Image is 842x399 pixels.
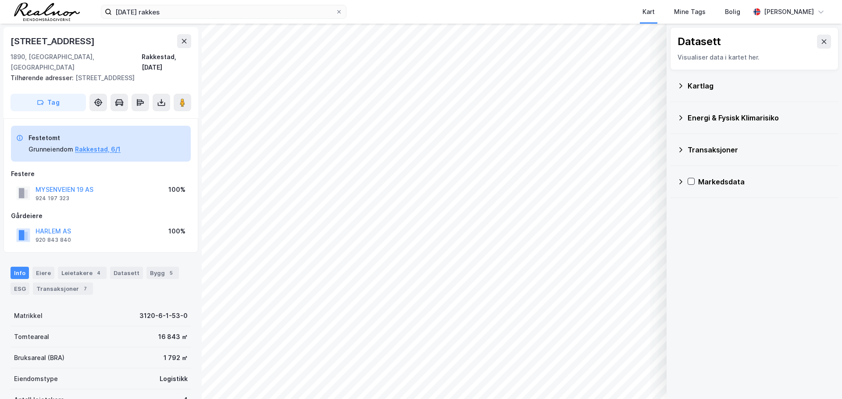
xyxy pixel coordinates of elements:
[14,374,58,384] div: Eiendomstype
[29,144,73,155] div: Grunneiendom
[11,267,29,279] div: Info
[81,284,89,293] div: 7
[168,184,186,195] div: 100%
[94,268,103,277] div: 4
[142,52,191,73] div: Rakkestad, [DATE]
[168,226,186,237] div: 100%
[688,81,831,91] div: Kartlag
[11,282,29,295] div: ESG
[11,74,75,81] span: Tilhørende adresser:
[11,52,142,73] div: 1890, [GEOGRAPHIC_DATA], [GEOGRAPHIC_DATA]
[678,35,721,49] div: Datasett
[164,353,188,363] div: 1 792 ㎡
[32,267,54,279] div: Eiere
[29,133,121,143] div: Festetomt
[14,332,49,342] div: Tomteareal
[798,357,842,399] div: Kontrollprogram for chat
[725,7,740,17] div: Bolig
[110,267,143,279] div: Datasett
[33,282,93,295] div: Transaksjoner
[139,311,188,321] div: 3120-6-1-53-0
[11,34,96,48] div: [STREET_ADDRESS]
[14,353,64,363] div: Bruksareal (BRA)
[674,7,706,17] div: Mine Tags
[36,237,71,244] div: 920 843 840
[11,169,191,179] div: Festere
[11,94,86,111] button: Tag
[167,268,175,277] div: 5
[112,5,335,18] input: Søk på adresse, matrikkel, gårdeiere, leietakere eller personer
[11,73,184,83] div: [STREET_ADDRESS]
[764,7,814,17] div: [PERSON_NAME]
[14,3,80,21] img: realnor-logo.934646d98de889bb5806.png
[58,267,107,279] div: Leietakere
[11,211,191,221] div: Gårdeiere
[160,374,188,384] div: Logistikk
[678,52,831,63] div: Visualiser data i kartet her.
[75,144,121,155] button: Rakkestad, 6/1
[698,177,831,187] div: Markedsdata
[146,267,179,279] div: Bygg
[688,145,831,155] div: Transaksjoner
[642,7,655,17] div: Kart
[158,332,188,342] div: 16 843 ㎡
[688,113,831,123] div: Energi & Fysisk Klimarisiko
[798,357,842,399] iframe: Chat Widget
[36,195,69,202] div: 924 197 323
[14,311,43,321] div: Matrikkel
